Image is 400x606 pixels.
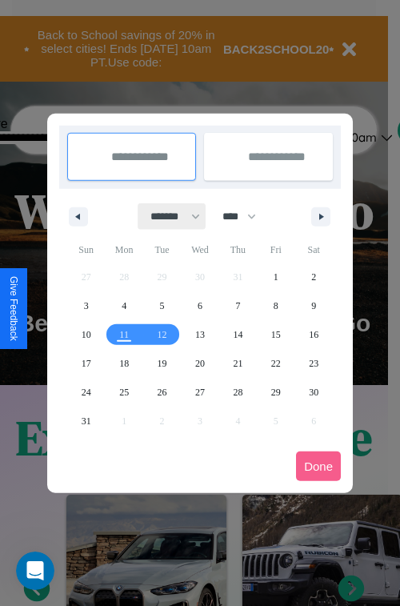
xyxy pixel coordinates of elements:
span: Sun [67,237,105,263]
button: 19 [143,349,181,378]
button: 7 [219,291,257,320]
span: 15 [271,320,281,349]
span: 18 [119,349,129,378]
span: Wed [181,237,218,263]
span: 19 [158,349,167,378]
button: 26 [143,378,181,407]
span: 10 [82,320,91,349]
button: 17 [67,349,105,378]
button: 22 [257,349,294,378]
button: 5 [143,291,181,320]
span: Thu [219,237,257,263]
span: 24 [82,378,91,407]
span: 9 [311,291,316,320]
button: 12 [143,320,181,349]
span: 7 [235,291,240,320]
button: 3 [67,291,105,320]
button: 6 [181,291,218,320]
span: 23 [309,349,318,378]
span: 31 [82,407,91,435]
span: 3 [84,291,89,320]
button: 30 [295,378,333,407]
span: Mon [105,237,142,263]
span: 28 [233,378,242,407]
button: 27 [181,378,218,407]
span: 11 [119,320,129,349]
button: 10 [67,320,105,349]
button: 9 [295,291,333,320]
span: Fri [257,237,294,263]
button: 16 [295,320,333,349]
span: 29 [271,378,281,407]
button: 15 [257,320,294,349]
button: 11 [105,320,142,349]
span: 13 [195,320,205,349]
button: 21 [219,349,257,378]
button: 29 [257,378,294,407]
button: 8 [257,291,294,320]
span: 8 [274,291,278,320]
button: 24 [67,378,105,407]
button: 18 [105,349,142,378]
span: 12 [158,320,167,349]
span: 27 [195,378,205,407]
span: 2 [311,263,316,291]
span: 16 [309,320,318,349]
button: Done [296,451,341,481]
button: 31 [67,407,105,435]
button: 14 [219,320,257,349]
div: Give Feedback [8,276,19,341]
span: 6 [198,291,202,320]
button: 1 [257,263,294,291]
button: 25 [105,378,142,407]
span: 5 [160,291,165,320]
button: 20 [181,349,218,378]
span: 20 [195,349,205,378]
span: 26 [158,378,167,407]
span: 22 [271,349,281,378]
span: 14 [233,320,242,349]
span: 1 [274,263,278,291]
span: 17 [82,349,91,378]
button: 2 [295,263,333,291]
button: 28 [219,378,257,407]
button: 13 [181,320,218,349]
span: Tue [143,237,181,263]
span: 30 [309,378,318,407]
button: 4 [105,291,142,320]
span: 25 [119,378,129,407]
span: 4 [122,291,126,320]
span: 21 [233,349,242,378]
iframe: Intercom live chat [16,552,54,590]
button: 23 [295,349,333,378]
span: Sat [295,237,333,263]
